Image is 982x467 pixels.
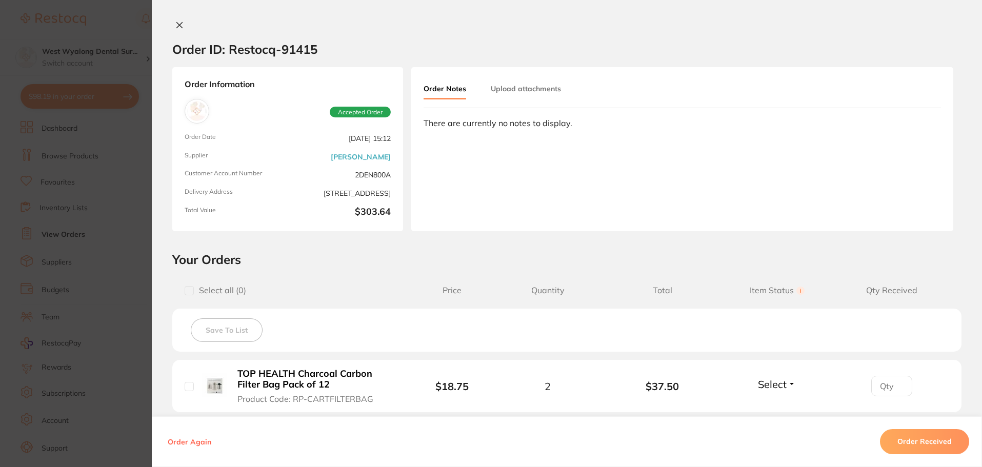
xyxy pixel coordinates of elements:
[545,380,551,392] span: 2
[330,107,391,118] span: Accepted Order
[331,153,391,161] a: [PERSON_NAME]
[191,318,263,342] button: Save To List
[185,79,391,91] strong: Order Information
[172,252,961,267] h2: Your Orders
[185,152,284,162] span: Supplier
[424,118,941,128] div: There are currently no notes to display.
[165,437,214,446] button: Order Again
[194,286,246,295] span: Select all ( 0 )
[414,286,490,295] span: Price
[755,378,799,391] button: Select
[185,170,284,180] span: Customer Account Number
[490,286,605,295] span: Quantity
[720,286,835,295] span: Item Status
[871,376,912,396] input: Qty
[491,79,561,98] button: Upload attachments
[758,378,787,391] span: Select
[185,188,284,198] span: Delivery Address
[185,207,284,219] span: Total Value
[292,133,391,144] span: [DATE] 15:12
[187,101,207,121] img: Henry Schein Halas
[880,430,969,454] button: Order Received
[185,133,284,144] span: Order Date
[234,368,399,404] button: TOP HEALTH Charcoal Carbon Filter Bag Pack of 12 Product Code: RP-CARTFILTERBAG
[237,394,373,403] span: Product Code: RP-CARTFILTERBAG
[292,188,391,198] span: [STREET_ADDRESS]
[605,286,720,295] span: Total
[237,369,396,390] b: TOP HEALTH Charcoal Carbon Filter Bag Pack of 12
[605,380,720,392] b: $37.50
[202,373,227,398] img: TOP HEALTH Charcoal Carbon Filter Bag Pack of 12
[292,207,391,219] b: $303.64
[172,42,317,57] h2: Order ID: Restocq- 91415
[435,380,469,393] b: $18.75
[292,170,391,180] span: 2DEN800A
[834,286,949,295] span: Qty Received
[424,79,466,99] button: Order Notes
